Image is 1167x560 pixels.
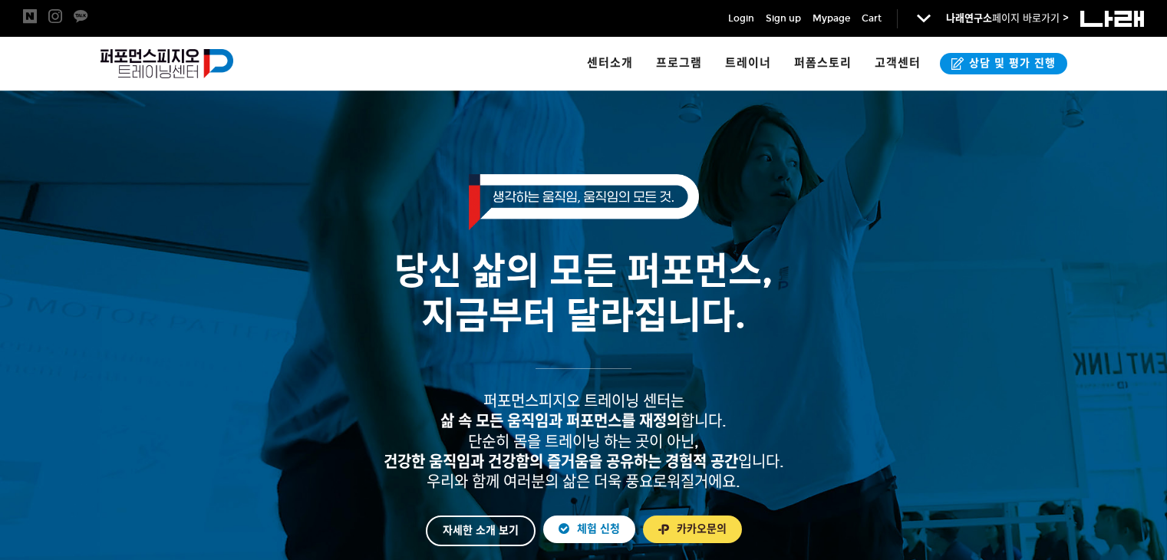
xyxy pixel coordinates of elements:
a: 고객센터 [863,37,932,91]
span: 프로그램 [656,56,702,70]
a: 프로그램 [644,37,714,91]
a: 자세한 소개 보기 [426,516,536,546]
span: 합니다. [440,412,727,430]
span: 고객센터 [875,56,921,70]
a: 트레이너 [714,37,783,91]
span: 입니다. [384,453,784,471]
a: Sign up [766,11,801,26]
a: Login [728,11,754,26]
span: 센터소개 [587,56,633,70]
a: 센터소개 [575,37,644,91]
a: 나래연구소페이지 바로가기 > [946,12,1069,25]
a: 카카오문의 [643,516,742,543]
strong: 삶 속 모든 움직임과 퍼포먼스를 재정의 [440,412,681,430]
a: Cart [862,11,882,26]
a: 체험 신청 [543,516,635,543]
strong: 나래연구소 [946,12,992,25]
strong: 건강한 움직임과 건강함의 즐거움을 공유하는 경험적 공간 [384,453,738,471]
span: 단순히 몸을 트레이닝 하는 곳이 아닌, [468,433,699,451]
span: 퍼폼스토리 [794,56,852,70]
a: Mypage [813,11,850,26]
span: 상담 및 평가 진행 [964,56,1056,71]
span: 당신 삶의 모든 퍼포먼스, 지금부터 달라집니다. [394,249,773,338]
span: 트레이너 [725,56,771,70]
span: 우리와 함께 여러분의 삶은 더욱 풍요로워질거에요. [427,473,740,491]
img: 생각하는 움직임, 움직임의 모든 것. [469,174,699,230]
a: 상담 및 평가 진행 [940,53,1067,74]
a: 퍼폼스토리 [783,37,863,91]
span: 퍼포먼스피지오 트레이닝 센터는 [483,392,684,410]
